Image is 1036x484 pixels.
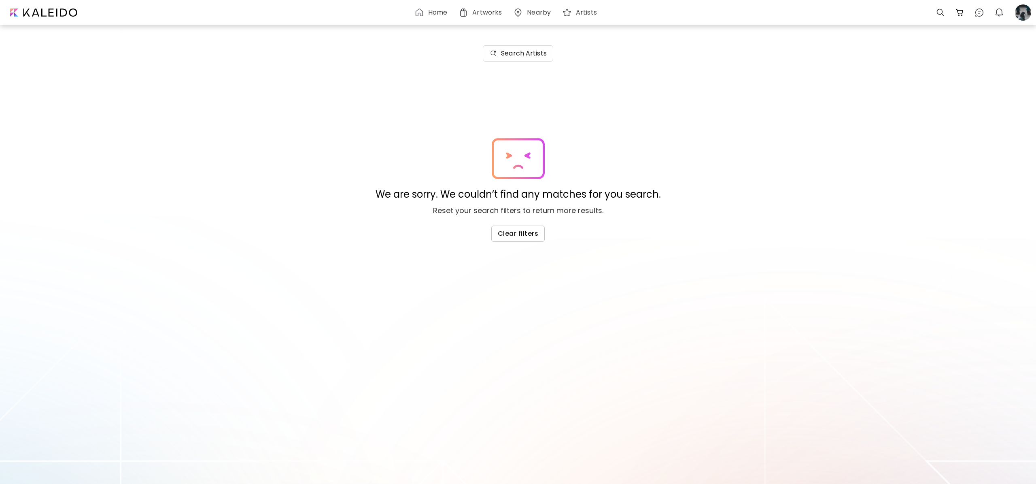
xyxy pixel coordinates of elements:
span: Clear filters [498,229,538,238]
h6: Search Artists [501,49,547,58]
h6: Home [428,9,447,16]
h6: Nearby [527,9,551,16]
h6: Artworks [472,9,502,16]
a: Artworks [459,8,505,17]
p: We are sorry. We couldn’t find any matches for you search. [376,187,661,202]
a: Home [414,8,450,17]
button: bellIcon [992,6,1006,19]
img: cart [955,8,965,17]
a: Nearby [513,8,554,17]
h6: Artists [576,9,597,16]
img: chatIcon [974,8,984,17]
button: Search Artists [483,45,553,62]
button: Clear filters [491,226,545,242]
img: bellIcon [994,8,1004,17]
p: Reset your search filters to return more results. [433,205,603,216]
a: Artists [562,8,600,17]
